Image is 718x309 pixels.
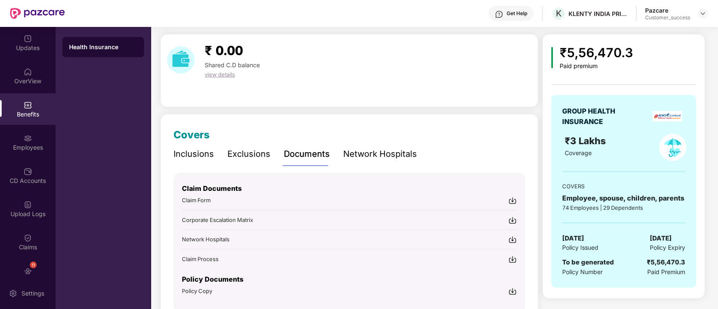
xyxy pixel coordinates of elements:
span: Policy Copy [182,288,212,294]
div: Get Help [507,10,527,17]
img: svg+xml;base64,PHN2ZyBpZD0iRW5kb3JzZW1lbnRzIiB4bWxucz0iaHR0cDovL3d3dy53My5vcmcvMjAwMC9zdmciIHdpZH... [24,267,32,275]
img: svg+xml;base64,PHN2ZyBpZD0iRG93bmxvYWQtMjR4MjQiIHhtbG5zPSJodHRwOi8vd3d3LnczLm9yZy8yMDAwL3N2ZyIgd2... [508,216,517,224]
span: ₹3 Lakhs [565,135,609,146]
img: svg+xml;base64,PHN2ZyBpZD0iRG93bmxvYWQtMjR4MjQiIHhtbG5zPSJodHRwOi8vd3d3LnczLm9yZy8yMDAwL3N2ZyIgd2... [508,287,517,296]
img: download [167,46,195,74]
div: 74 Employees | 29 Dependents [562,203,685,212]
img: svg+xml;base64,PHN2ZyBpZD0iRG93bmxvYWQtMjR4MjQiIHhtbG5zPSJodHRwOi8vd3d3LnczLm9yZy8yMDAwL3N2ZyIgd2... [508,196,517,205]
img: icon [551,47,553,68]
div: Health Insurance [69,43,137,51]
img: svg+xml;base64,PHN2ZyBpZD0iQ2xhaW0iIHhtbG5zPSJodHRwOi8vd3d3LnczLm9yZy8yMDAwL3N2ZyIgd2lkdGg9IjIwIi... [24,234,32,242]
div: Customer_success [645,14,690,21]
span: [DATE] [562,233,584,243]
span: view details [205,71,235,78]
p: Claim Documents [182,183,517,194]
img: svg+xml;base64,PHN2ZyBpZD0iRHJvcGRvd24tMzJ4MzIiIHhtbG5zPSJodHRwOi8vd3d3LnczLm9yZy8yMDAwL3N2ZyIgd2... [699,10,706,17]
img: svg+xml;base64,PHN2ZyBpZD0iRG93bmxvYWQtMjR4MjQiIHhtbG5zPSJodHRwOi8vd3d3LnczLm9yZy8yMDAwL3N2ZyIgd2... [508,255,517,264]
div: Exclusions [227,148,270,161]
span: Coverage [565,149,592,156]
img: svg+xml;base64,PHN2ZyBpZD0iQmVuZWZpdHMiIHhtbG5zPSJodHRwOi8vd3d3LnczLm9yZy8yMDAwL3N2ZyIgd2lkdGg9Ij... [24,101,32,109]
span: Network Hospitals [182,236,230,243]
p: Policy Documents [182,274,517,285]
img: svg+xml;base64,PHN2ZyBpZD0iSGVscC0zMngzMiIgeG1sbnM9Imh0dHA6Ly93d3cudzMub3JnLzIwMDAvc3ZnIiB3aWR0aD... [495,10,503,18]
div: Inclusions [173,148,214,161]
img: insurerLogo [652,111,682,121]
div: ₹5,56,470.3 [560,43,633,63]
span: Policy Number [562,268,603,275]
div: Employee, spouse, children, parents [562,193,685,203]
div: Paid premium [560,63,633,70]
div: Documents [284,148,330,161]
span: Covers [173,129,210,141]
img: New Pazcare Logo [10,8,65,19]
img: svg+xml;base64,PHN2ZyBpZD0iRW1wbG95ZWVzIiB4bWxucz0iaHR0cDovL3d3dy53My5vcmcvMjAwMC9zdmciIHdpZHRoPS... [24,134,32,143]
span: Policy Issued [562,243,598,252]
img: svg+xml;base64,PHN2ZyBpZD0iRG93bmxvYWQtMjR4MjQiIHhtbG5zPSJodHRwOi8vd3d3LnczLm9yZy8yMDAwL3N2ZyIgd2... [508,235,517,244]
div: COVERS [562,182,685,190]
span: Paid Premium [647,267,685,277]
img: svg+xml;base64,PHN2ZyBpZD0iSG9tZSIgeG1sbnM9Imh0dHA6Ly93d3cudzMub3JnLzIwMDAvc3ZnIiB3aWR0aD0iMjAiIG... [24,68,32,76]
span: K [556,8,561,18]
div: Network Hospitals [343,148,417,161]
div: ₹5,56,470.3 [647,257,685,267]
span: Shared C.D balance [205,61,260,69]
span: To be generated [562,258,614,266]
div: GROUP HEALTH INSURANCE [562,106,636,127]
img: svg+xml;base64,PHN2ZyBpZD0iVXBkYXRlZCIgeG1sbnM9Imh0dHA6Ly93d3cudzMub3JnLzIwMDAvc3ZnIiB3aWR0aD0iMj... [24,34,32,43]
span: Claim Form [182,197,211,203]
span: [DATE] [650,233,672,243]
img: svg+xml;base64,PHN2ZyBpZD0iQ0RfQWNjb3VudHMiIGRhdGEtbmFtZT0iQ0QgQWNjb3VudHMiIHhtbG5zPSJodHRwOi8vd3... [24,167,32,176]
img: svg+xml;base64,PHN2ZyBpZD0iU2V0dGluZy0yMHgyMCIgeG1sbnM9Imh0dHA6Ly93d3cudzMub3JnLzIwMDAvc3ZnIiB3aW... [9,289,17,298]
img: policyIcon [659,134,686,161]
div: Pazcare [645,6,690,14]
img: svg+xml;base64,PHN2ZyBpZD0iVXBsb2FkX0xvZ3MiIGRhdGEtbmFtZT0iVXBsb2FkIExvZ3MiIHhtbG5zPSJodHRwOi8vd3... [24,201,32,209]
div: Settings [19,289,47,298]
div: 11 [30,261,37,268]
span: ₹ 0.00 [205,43,243,58]
div: KLENTY INDIA PRIVATE LIMITED [569,10,627,18]
span: Claim Process [182,256,219,262]
span: Policy Expiry [650,243,685,252]
span: Corporate Escalation Matrix [182,217,253,223]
